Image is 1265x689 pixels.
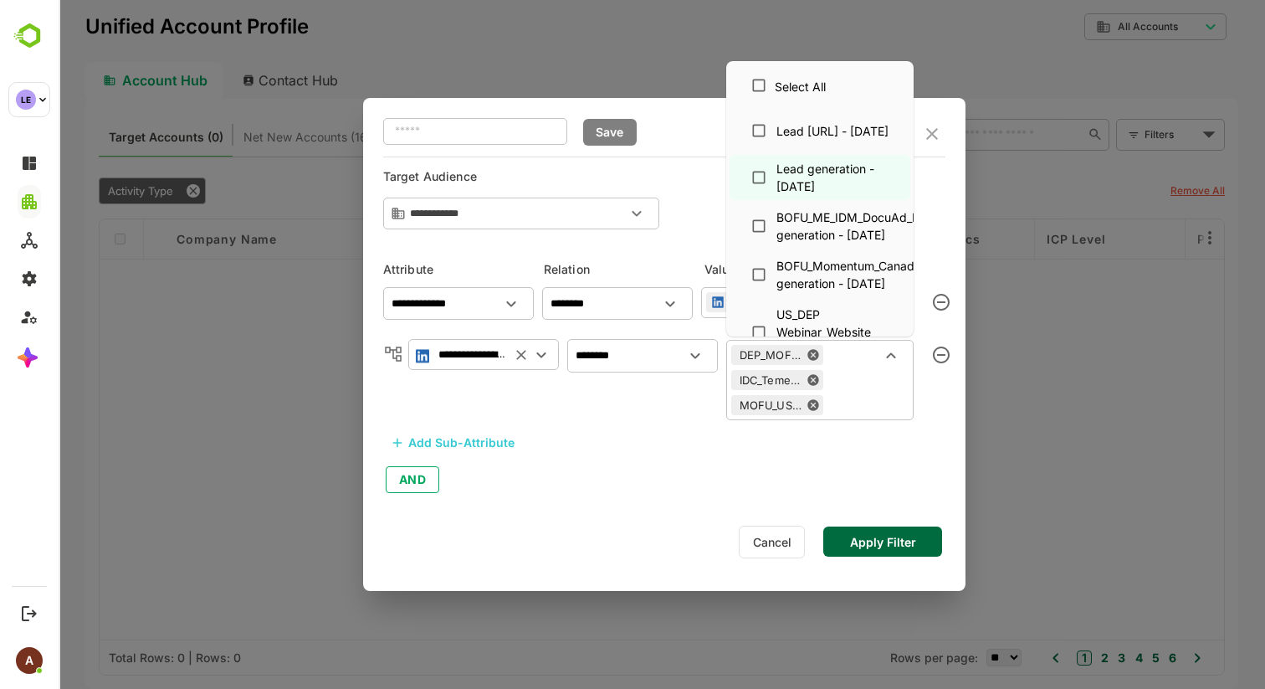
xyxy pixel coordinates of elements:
button: Open [566,202,590,225]
div: Select All [716,78,767,95]
div: DEP_MOFU_Intent_MiddleEast_Website visits - [DATE] [673,345,765,365]
button: Close [821,344,844,368]
h6: Relation [485,260,636,280]
div: IDC_TemenosReplc_MOFU_Website visits - [DATE] [673,370,765,390]
h6: Attribute [325,260,475,280]
div: Lead [URL] - [DATE] [718,122,830,140]
div: MOFU_US_Core_WebVisits_Display_Blog - [DATE] [673,398,745,413]
button: Cancel [680,526,746,558]
div: IDC_TemenosReplc_MOFU_Website visits - [DATE] [673,373,745,388]
img: linkedin.png [651,294,668,311]
button: Open [600,292,623,316]
button: clear [863,335,903,375]
button: Logout [18,602,40,625]
h6: Values [646,260,887,280]
div: LE [16,90,36,110]
div: LinkedInLeadGenFormFill [648,292,740,312]
div: BOFU_ME_IDM_DocuAd_Lead generation - [DATE] [718,208,881,244]
div: Add Sub-Attribute [350,433,456,453]
button: Open [441,292,464,316]
button: close [863,126,883,142]
div: MOFU_US_Core_WebVisits_Display_Blog - [DATE] [673,395,765,415]
div: BOFU_Momentum_Canada_Projection_Lead generation - [DATE] [718,257,955,292]
div: A [16,647,43,674]
button: Open [625,344,648,368]
button: Save [525,119,578,146]
h6: Target Audience [325,171,475,191]
img: BambooboxLogoMark.f1c84d78b4c51b1a7b5f700c9845e183.svg [8,20,51,52]
div: US_DEP Webinar_Website visits - [DATE] [718,306,830,358]
button: clear [863,282,903,322]
div: Lead generation - [DATE] [718,160,830,195]
button: AND [327,466,381,493]
button: Add Sub-Attribute [327,430,460,455]
span: Save [531,121,571,143]
button: Apply Filter [765,527,883,557]
div: DEP_MOFU_Intent_MiddleEast_Website visits - [DATE] [673,347,745,362]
